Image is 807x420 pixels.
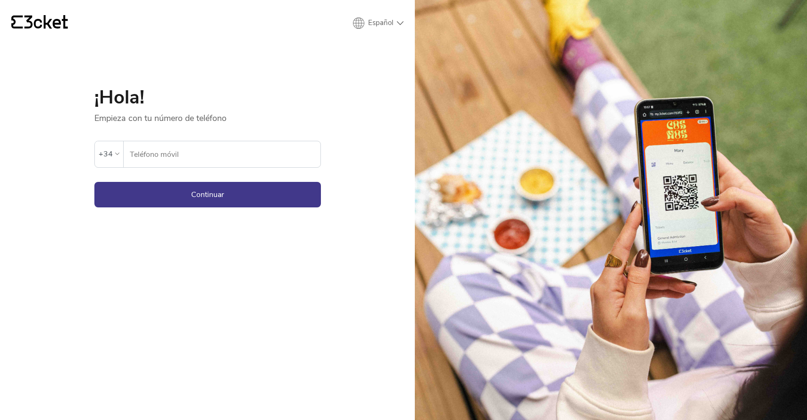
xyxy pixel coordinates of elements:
button: Continuar [94,182,321,207]
div: +34 [99,147,113,161]
p: Empieza con tu número de teléfono [94,107,321,124]
label: Teléfono móvil [124,141,320,168]
h1: ¡Hola! [94,88,321,107]
a: {' '} [11,15,68,31]
g: {' '} [11,16,23,29]
input: Teléfono móvil [129,141,320,167]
